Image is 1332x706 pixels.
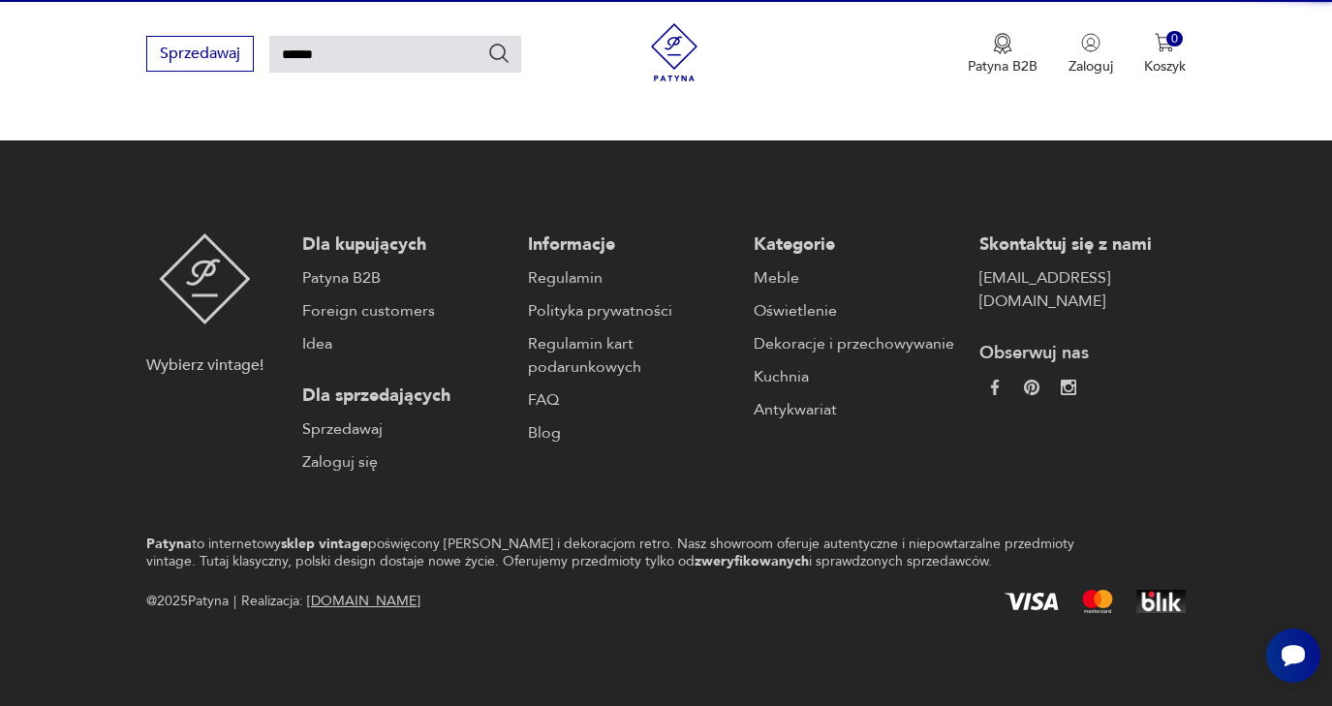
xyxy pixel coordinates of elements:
button: Zaloguj [1069,33,1113,76]
img: Patyna - sklep z meblami i dekoracjami vintage [159,233,251,324]
button: Patyna B2B [968,33,1038,76]
img: Ikona koszyka [1155,33,1174,52]
img: Mastercard [1082,590,1113,613]
a: [DOMAIN_NAME] [307,592,420,610]
p: Dla sprzedających [302,384,509,408]
a: Ikona medaluPatyna B2B [968,33,1038,76]
p: Obserwuj nas [979,342,1186,365]
p: to internetowy poświęcony [PERSON_NAME] i dekoracjom retro. Nasz showroom oferuje autentyczne i n... [146,536,1118,570]
span: Realizacja: [241,590,420,613]
p: Wybierz vintage! [146,353,263,377]
img: Ikona medalu [993,33,1012,54]
a: Kuchnia [754,365,960,388]
a: Dekoracje i przechowywanie [754,332,960,355]
a: Regulamin [528,266,734,290]
img: 37d27d81a828e637adc9f9cb2e3d3a8a.webp [1024,380,1039,395]
p: Kategorie [754,233,960,257]
p: Skontaktuj się z nami [979,233,1186,257]
a: Blog [528,421,734,445]
img: Visa [1005,593,1059,610]
a: Zaloguj się [302,450,509,474]
span: @ 2025 Patyna [146,590,229,613]
p: Dla kupujących [302,233,509,257]
img: da9060093f698e4c3cedc1453eec5031.webp [987,380,1003,395]
p: Informacje [528,233,734,257]
button: Sprzedawaj [146,36,254,72]
img: Ikonka użytkownika [1081,33,1100,52]
div: 0 [1166,31,1183,47]
a: Sprzedawaj [302,417,509,441]
a: Oświetlenie [754,299,960,322]
a: Antykwariat [754,398,960,421]
strong: sklep vintage [281,535,368,553]
p: Patyna B2B [968,57,1038,76]
p: Zaloguj [1069,57,1113,76]
img: c2fd9cf7f39615d9d6839a72ae8e59e5.webp [1061,380,1076,395]
img: BLIK [1136,590,1186,613]
a: Patyna B2B [302,266,509,290]
iframe: Smartsupp widget button [1266,629,1320,683]
strong: zweryfikowanych [695,552,809,570]
p: Koszyk [1144,57,1186,76]
a: FAQ [528,388,734,412]
a: Foreign customers [302,299,509,322]
strong: Patyna [146,535,192,553]
img: Patyna - sklep z meblami i dekoracjami vintage [645,23,703,81]
a: Regulamin kart podarunkowych [528,332,734,379]
a: [EMAIL_ADDRESS][DOMAIN_NAME] [979,266,1186,313]
a: Polityka prywatności [528,299,734,322]
a: Idea [302,332,509,355]
a: Meble [754,266,960,290]
button: Szukaj [487,42,511,65]
button: 0Koszyk [1144,33,1186,76]
div: | [233,590,236,613]
a: Sprzedawaj [146,48,254,62]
